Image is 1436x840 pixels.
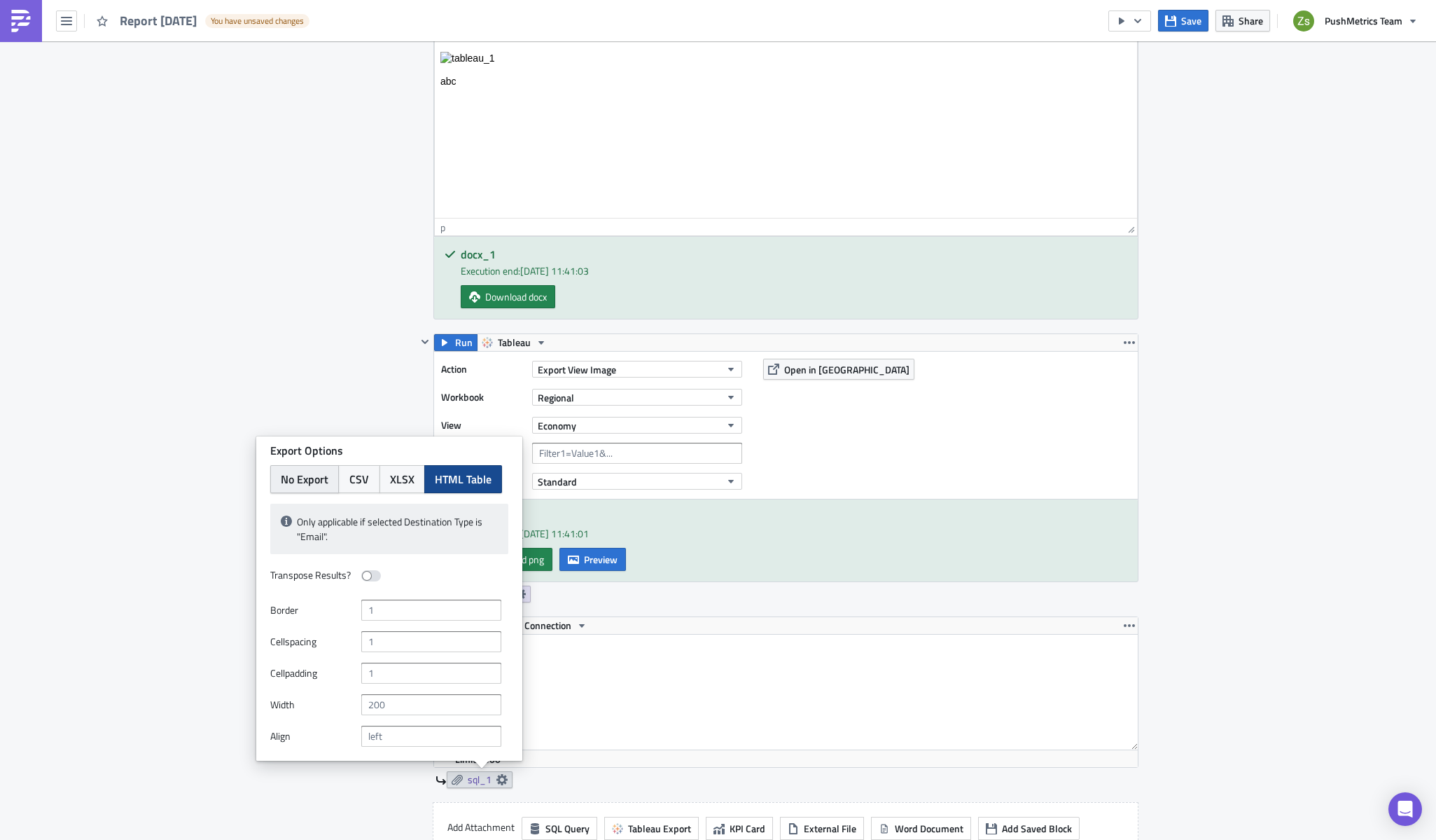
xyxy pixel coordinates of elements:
[441,415,525,436] label: View
[435,18,1137,218] iframe: Rich Text Area
[522,817,597,840] button: SQL Query
[706,817,773,840] button: KPI Card
[763,359,914,380] button: Open in [GEOGRAPHIC_DATA]
[390,471,414,488] span: XLSX
[498,334,531,351] span: Tableau
[361,694,501,715] input: 200
[532,389,742,406] button: Regional
[730,821,765,836] span: KPI Card
[424,465,502,493] button: HTML Table
[468,773,492,786] span: sql_1
[281,471,328,488] span: No Export
[270,663,354,684] label: Cellpadding
[461,263,1127,278] div: Execution end: [DATE] 11:41:03
[477,617,592,634] button: Demo Connection
[559,548,626,571] button: Preview
[628,821,691,836] span: Tableau Export
[532,417,742,434] button: Economy
[435,471,492,488] span: HTML Table
[477,334,552,351] button: Tableau
[361,663,501,684] input: 1
[804,821,856,836] span: External File
[379,465,425,493] button: XLSX
[447,817,515,838] label: Add Attachment
[1002,821,1072,836] span: Add Saved Block
[338,465,380,493] button: CSV
[270,694,354,715] label: Width
[461,285,555,308] a: Download docx
[532,473,742,490] button: Standard
[1215,10,1270,32] button: Share
[361,631,501,652] input: 1
[270,726,354,747] label: Align
[1181,13,1201,28] span: Save
[447,771,513,788] a: sql_1
[978,817,1080,840] button: Add Saved Block
[1285,6,1425,36] button: PushMetrics Team
[441,359,525,380] label: Action
[270,600,354,621] label: Border
[455,334,473,351] span: Run
[780,817,864,840] button: External File
[485,289,547,304] span: Download docx
[434,334,477,351] button: Run
[1239,13,1263,28] span: Share
[10,10,32,32] img: PushMetrics
[604,817,699,840] button: Tableau Export
[1325,13,1402,28] span: PushMetrics Team
[584,552,618,567] span: Preview
[871,817,971,840] button: Word Document
[538,362,616,377] span: Export View Image
[270,565,354,586] label: Transpose Results?
[441,387,525,408] label: Workbook
[1292,9,1316,33] img: Avatar
[211,15,304,27] span: You have unsaved changes
[417,333,433,350] button: Hide content
[532,361,742,378] button: Export View Image
[270,631,354,652] label: Cellspacing
[361,726,501,747] input: left
[349,471,369,488] span: CSV
[461,249,1127,260] h5: docx_1
[461,526,1127,541] div: Execution end: [DATE] 11:41:01
[498,617,571,634] span: Demo Connection
[784,362,909,377] span: Open in [GEOGRAPHIC_DATA]
[1158,10,1208,32] button: Save
[532,443,742,464] input: Filter1=Value1&...
[440,220,445,235] div: p
[538,418,576,433] span: Economy
[120,13,198,29] span: Report [DATE]
[270,443,508,458] div: Export Options
[895,821,963,836] span: Word Document
[545,821,590,836] span: SQL Query
[361,600,501,621] input: 1
[1122,219,1137,235] div: Resize
[538,474,577,489] span: Standard
[538,390,574,405] span: Regional
[461,511,1127,523] h5: Economy
[1388,792,1422,826] div: Open Intercom Messenger
[270,504,508,554] div: Only applicable if selected Destination Type is "Email".
[270,465,339,493] button: No Export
